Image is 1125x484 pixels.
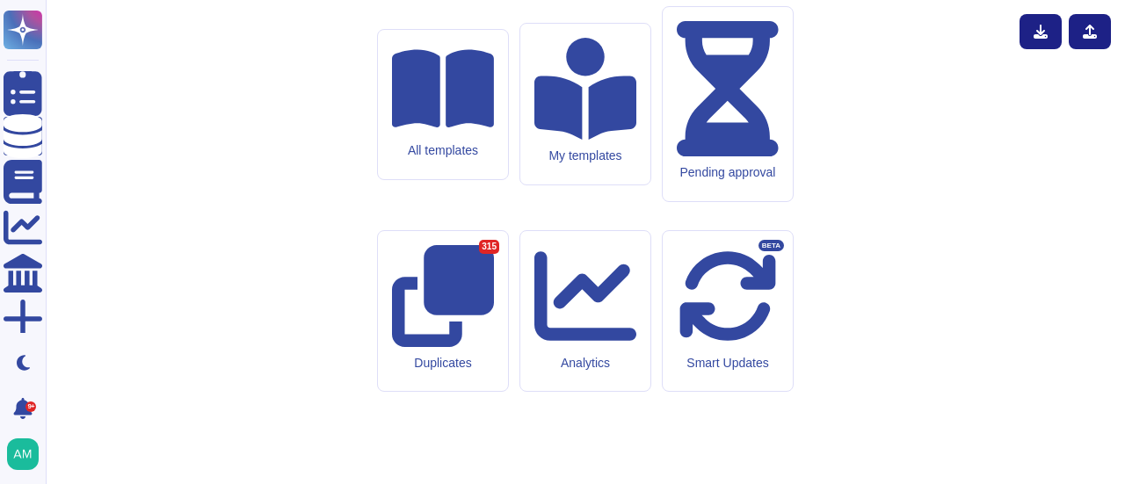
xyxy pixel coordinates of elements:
div: Smart Updates [677,356,779,371]
div: Duplicates [392,356,494,371]
div: Pending approval [677,165,779,180]
div: BETA [758,240,784,252]
div: 9+ [25,401,36,412]
button: user [4,435,51,473]
div: All templates [392,143,494,158]
div: 315 [479,240,499,254]
div: Analytics [534,356,636,371]
img: user [7,438,39,470]
div: My templates [534,148,636,163]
